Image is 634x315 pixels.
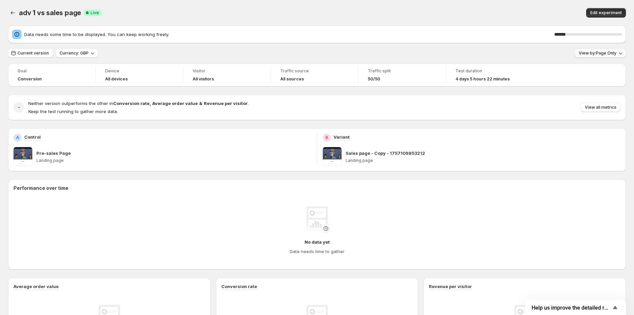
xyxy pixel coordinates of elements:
[18,76,42,82] span: Conversion
[150,101,151,106] strong: ,
[290,248,345,255] h4: Data needs time to gather
[18,104,20,111] h2: -
[18,50,49,56] span: Current version
[346,150,425,156] p: Sales page - Copy - 1757109853212
[280,68,349,74] span: Traffic source
[199,101,202,106] strong: &
[19,9,81,17] span: adv 1 vs sales page
[113,101,150,106] strong: Conversion rate
[91,10,99,15] span: Live
[16,135,19,140] h2: A
[532,304,619,312] button: Show survey - Help us improve the detailed report for A/B campaigns
[56,48,98,58] button: Currency: GBP
[193,68,261,82] a: VisitorAll visitors
[368,76,380,82] span: 50/50
[334,134,350,140] p: Variant
[204,101,248,106] strong: Revenue per visitor
[590,10,622,15] span: Edit experiment
[24,31,554,38] span: Data needs some time to be displayed. You can keep working freely.
[280,68,349,82] a: Traffic sourceAll sources
[18,68,86,82] a: GoalConversion
[429,283,472,290] h3: Revenue per visitor
[8,48,53,58] button: Current version
[455,76,510,82] span: 4 days 5 hours 22 minutes
[13,185,621,191] h2: Performance over time
[13,283,59,290] h3: Average order value
[455,68,524,82] a: Test duration4 days 5 hours 22 minutes
[8,8,18,17] button: Back
[28,101,249,106] span: Neither version outperforms the other in .
[346,158,621,163] p: Landing page
[305,239,330,245] h4: No data yet
[368,68,436,82] a: Traffic split50/50
[368,68,436,74] span: Traffic split
[304,206,330,233] img: No data yet
[13,147,32,166] img: Pre-sales Page
[152,101,198,106] strong: Average order value
[105,68,173,82] a: DeviceAll devices
[585,105,616,110] span: View all metrics
[24,134,41,140] p: Control
[586,8,626,17] button: Edit experiment
[455,68,524,74] span: Test duration
[36,150,71,156] p: Pre-sales Page
[325,135,328,140] h2: B
[60,50,89,56] span: Currency: GBP
[105,68,173,74] span: Device
[575,48,626,58] button: View by:Page Only
[581,103,621,112] button: View all metrics
[28,109,118,114] span: Keep the test running to gather more data.
[221,283,257,290] h3: Conversion rate
[280,76,304,82] h4: All sources
[532,305,611,311] span: Help us improve the detailed report for A/B campaigns
[105,76,128,82] h4: All devices
[193,68,261,74] span: Visitor
[579,50,616,56] span: View by: Page Only
[193,76,214,82] h4: All visitors
[36,158,312,163] p: Landing page
[18,68,86,74] span: Goal
[323,147,342,166] img: Sales page - Copy - 1757109853212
